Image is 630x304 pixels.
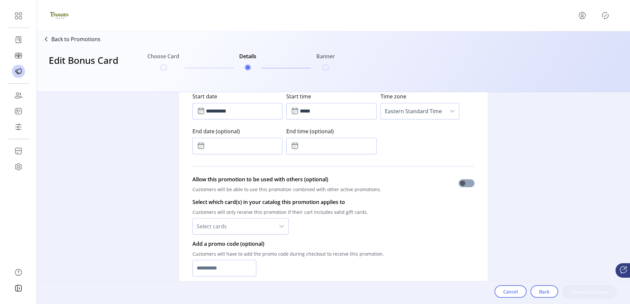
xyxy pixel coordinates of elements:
[192,175,381,183] p: Allow this promotion to be used with others (optional)
[530,285,558,298] button: Back
[51,35,100,43] p: Back to Promotions
[275,218,288,234] div: dropdown trigger
[286,125,376,138] label: End time (optional)
[192,198,368,206] p: Select which card(s) in your catalog this promotion applies to
[192,206,368,218] p: Customers will only receive this promotion if their cart includes valid gift cards.
[600,10,611,21] button: Publisher Panel
[50,6,69,25] img: logo
[503,288,518,295] span: Cancel
[192,240,384,248] p: Add a promo code (optional)
[286,90,376,103] label: Start time
[192,90,282,103] label: Start date
[446,103,459,119] div: dropdown trigger
[381,103,446,119] span: Eastern Standard Time
[192,183,381,195] p: Customers will be able to use this promotion combined with other active promotions.
[381,90,474,103] label: Time zone
[193,218,275,234] span: Select cards
[539,288,550,295] span: Back
[192,125,282,138] label: End date (optional)
[49,53,118,80] h3: Edit Bonus Card
[577,10,587,21] button: menu
[495,285,527,298] button: Cancel
[239,52,256,64] h6: Details
[192,248,384,260] p: Customers will have to add the promo code during checkout to receive this promotion.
